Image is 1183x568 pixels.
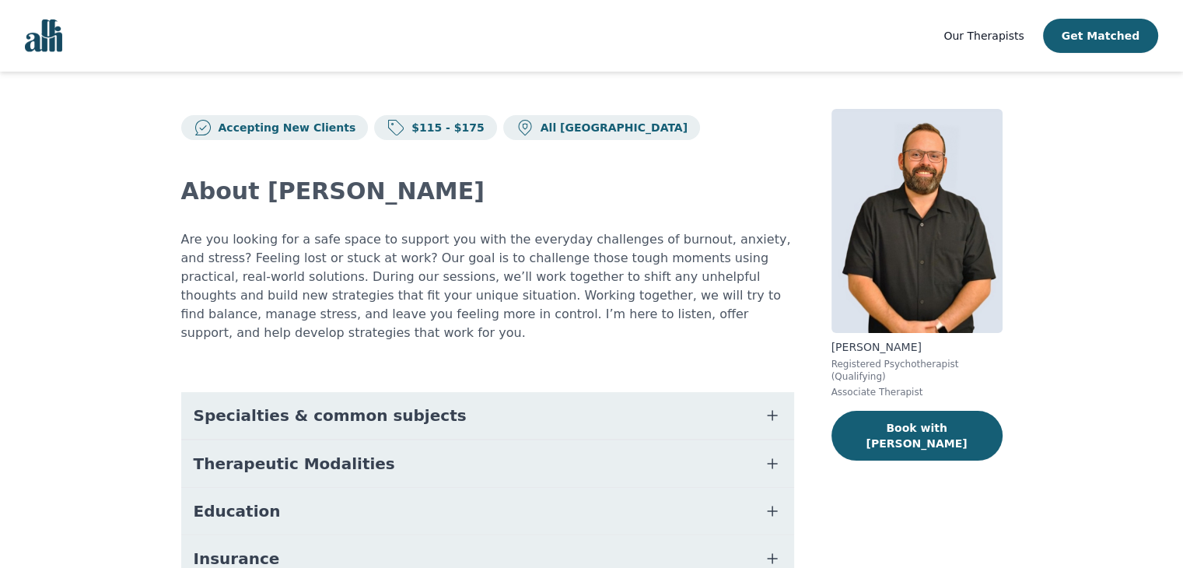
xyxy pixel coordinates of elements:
[194,453,395,475] span: Therapeutic Modalities
[534,120,688,135] p: All [GEOGRAPHIC_DATA]
[181,392,794,439] button: Specialties & common subjects
[831,109,1003,333] img: Josh_Cadieux
[1043,19,1158,53] button: Get Matched
[194,405,467,426] span: Specialties & common subjects
[831,358,1003,383] p: Registered Psychotherapist (Qualifying)
[181,440,794,487] button: Therapeutic Modalities
[181,177,794,205] h2: About [PERSON_NAME]
[181,230,794,342] p: Are you looking for a safe space to support you with the everyday challenges of burnout, anxiety,...
[405,120,485,135] p: $115 - $175
[831,386,1003,398] p: Associate Therapist
[194,500,281,522] span: Education
[831,339,1003,355] p: [PERSON_NAME]
[181,488,794,535] button: Education
[831,411,1003,461] button: Book with [PERSON_NAME]
[943,30,1024,42] span: Our Therapists
[25,19,62,52] img: alli logo
[212,120,356,135] p: Accepting New Clients
[943,26,1024,45] a: Our Therapists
